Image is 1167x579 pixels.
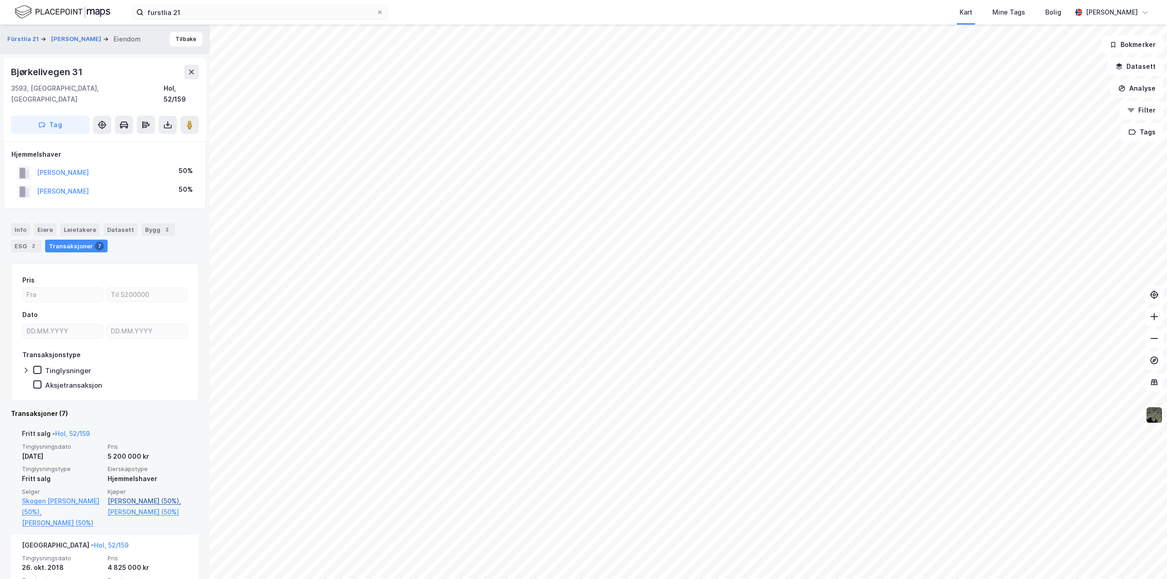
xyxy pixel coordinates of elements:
[45,381,102,389] div: Aksjetransaksjon
[22,275,35,286] div: Pris
[94,541,129,549] a: Hol, 52/159
[60,223,100,236] div: Leietakere
[22,518,102,528] a: [PERSON_NAME] (50%)
[51,35,103,44] button: [PERSON_NAME]
[11,240,41,252] div: ESG
[11,223,30,236] div: Info
[108,473,188,484] div: Hjemmelshaver
[992,7,1025,18] div: Mine Tags
[22,349,81,360] div: Transaksjonstype
[108,443,188,451] span: Pris
[11,65,84,79] div: Bjørkelivegen 31
[55,430,90,437] a: Hol, 52/159
[29,241,38,251] div: 2
[22,473,102,484] div: Fritt salg
[1108,57,1163,76] button: Datasett
[103,223,138,236] div: Datasett
[22,562,102,573] div: 26. okt. 2018
[108,562,188,573] div: 4 825 000 kr
[108,465,188,473] span: Eierskapstype
[22,554,102,562] span: Tinglysningsdato
[108,451,188,462] div: 5 200 000 kr
[1045,7,1061,18] div: Bolig
[1086,7,1138,18] div: [PERSON_NAME]
[95,241,104,251] div: 7
[141,223,175,236] div: Bygg
[22,451,102,462] div: [DATE]
[179,184,193,195] div: 50%
[23,288,103,302] input: Fra
[1121,535,1167,579] iframe: Chat Widget
[107,324,187,338] input: DD.MM.YYYY
[11,149,198,160] div: Hjemmelshaver
[22,309,38,320] div: Dato
[22,540,129,554] div: [GEOGRAPHIC_DATA] -
[22,428,90,443] div: Fritt salg -
[1121,123,1163,141] button: Tags
[1120,101,1163,119] button: Filter
[11,116,89,134] button: Tag
[23,324,103,338] input: DD.MM.YYYY
[15,4,110,20] img: logo.f888ab2527a4732fd821a326f86c7f29.svg
[22,488,102,496] span: Selger
[164,83,199,105] div: Hol, 52/159
[108,554,188,562] span: Pris
[22,465,102,473] span: Tinglysningstype
[108,507,188,518] a: [PERSON_NAME] (50%)
[1110,79,1163,97] button: Analyse
[45,366,91,375] div: Tinglysninger
[11,408,199,419] div: Transaksjoner (7)
[22,443,102,451] span: Tinglysningsdato
[45,240,108,252] div: Transaksjoner
[960,7,972,18] div: Kart
[162,225,171,234] div: 2
[170,32,202,46] button: Tilbake
[11,83,164,105] div: 3593, [GEOGRAPHIC_DATA], [GEOGRAPHIC_DATA]
[22,496,102,518] a: Skogen [PERSON_NAME] (50%),
[1146,406,1163,424] img: 9k=
[144,5,376,19] input: Søk på adresse, matrikkel, gårdeiere, leietakere eller personer
[108,488,188,496] span: Kjøper
[1102,36,1163,54] button: Bokmerker
[114,34,141,45] div: Eiendom
[107,288,187,302] input: Til 5200000
[179,165,193,176] div: 50%
[34,223,57,236] div: Eiere
[7,35,41,44] button: Fürstlia 21
[108,496,188,507] a: [PERSON_NAME] (50%),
